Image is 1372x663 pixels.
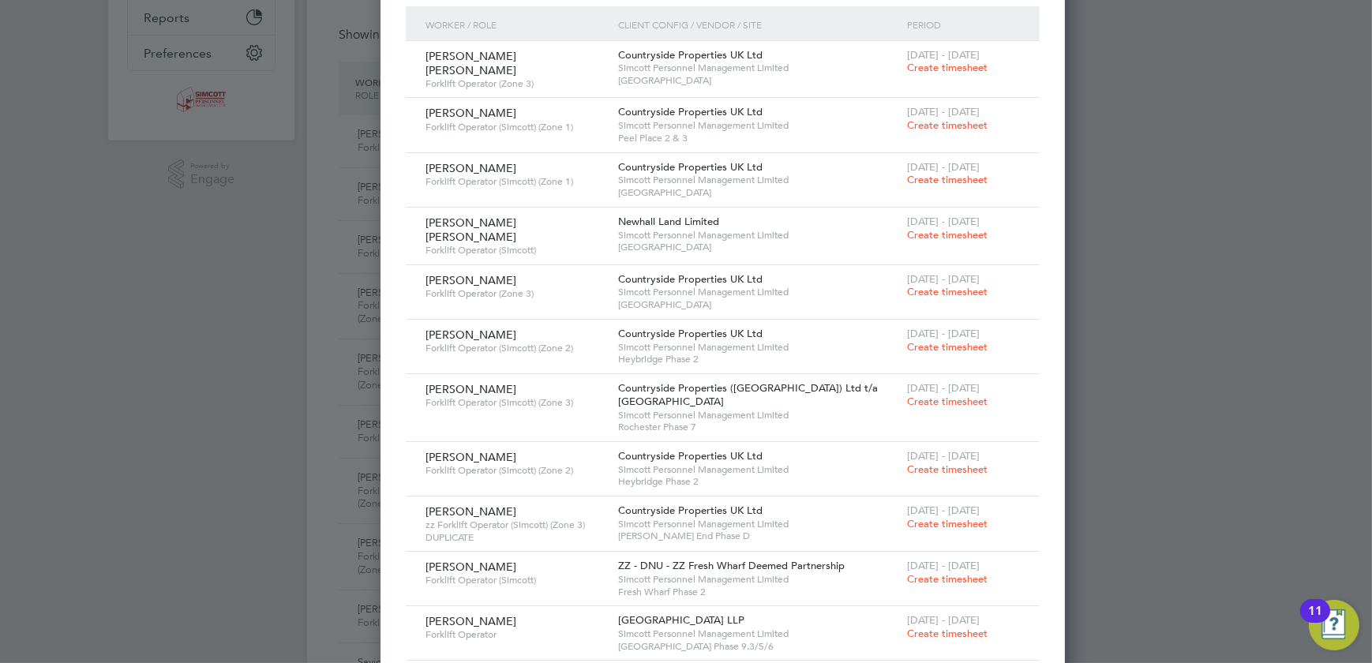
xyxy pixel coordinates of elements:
span: Simcott Personnel Management Limited [618,627,899,640]
div: Period [903,6,1024,43]
span: Countryside Properties ([GEOGRAPHIC_DATA]) Ltd t/a [GEOGRAPHIC_DATA] [618,381,878,408]
span: [PERSON_NAME] [425,504,516,519]
span: Newhall Land Limited [618,215,719,228]
span: Simcott Personnel Management Limited [618,229,899,242]
span: Simcott Personnel Management Limited [618,409,899,421]
span: Simcott Personnel Management Limited [618,518,899,530]
div: 11 [1308,611,1322,631]
span: Forklift Operator (Simcott) (Zone 2) [425,464,606,477]
span: [DATE] - [DATE] [907,613,980,627]
span: Heybridge Phase 2 [618,475,899,488]
span: Countryside Properties UK Ltd [618,449,763,463]
span: Forklift Operator (Simcott) [425,574,606,586]
span: Create timesheet [907,228,988,242]
span: [GEOGRAPHIC_DATA] [618,241,899,253]
span: Forklift Operator [425,628,606,641]
div: Worker / Role [422,6,614,43]
span: Create timesheet [907,118,988,132]
span: Forklift Operator (Simcott) (Zone 3) [425,396,606,409]
span: Countryside Properties UK Ltd [618,272,763,286]
span: [PERSON_NAME] [PERSON_NAME] [425,49,516,77]
span: [DATE] - [DATE] [907,215,980,228]
button: Open Resource Center, 11 new notifications [1309,600,1359,650]
span: Create timesheet [907,517,988,530]
span: Create timesheet [907,463,988,476]
span: [PERSON_NAME] [425,382,516,396]
span: [GEOGRAPHIC_DATA] [618,74,899,87]
span: Create timesheet [907,572,988,586]
span: Simcott Personnel Management Limited [618,341,899,354]
span: [DATE] - [DATE] [907,48,980,62]
span: Simcott Personnel Management Limited [618,463,899,476]
span: Create timesheet [907,627,988,640]
span: Countryside Properties UK Ltd [618,504,763,517]
span: [GEOGRAPHIC_DATA] Phase 9.3/5/6 [618,640,899,653]
span: Countryside Properties UK Ltd [618,48,763,62]
span: Create timesheet [907,395,988,408]
span: Simcott Personnel Management Limited [618,119,899,132]
span: [PERSON_NAME] [425,106,516,120]
span: [PERSON_NAME] [425,450,516,464]
span: Countryside Properties UK Ltd [618,160,763,174]
span: [DATE] - [DATE] [907,160,980,174]
span: [GEOGRAPHIC_DATA] LLP [618,613,744,627]
span: [PERSON_NAME] [425,614,516,628]
span: ZZ - DNU - ZZ Fresh Wharf Deemed Partnership [618,559,845,572]
span: Create timesheet [907,61,988,74]
span: Forklift Operator (Simcott) (Zone 2) [425,342,606,354]
span: Forklift Operator (Zone 3) [425,77,606,90]
span: [DATE] - [DATE] [907,381,980,395]
span: [DATE] - [DATE] [907,272,980,286]
span: zz Forklift Operator (Simcott) (Zone 3) DUPLICATE [425,519,606,543]
span: Forklift Operator (Simcott) (Zone 1) [425,121,606,133]
span: [PERSON_NAME] [425,273,516,287]
span: [DATE] - [DATE] [907,559,980,572]
span: Create timesheet [907,285,988,298]
span: Forklift Operator (Zone 3) [425,287,606,300]
span: Create timesheet [907,173,988,186]
span: [PERSON_NAME] [425,161,516,175]
span: [PERSON_NAME] End Phase D [618,530,899,542]
span: [DATE] - [DATE] [907,327,980,340]
span: Create timesheet [907,340,988,354]
span: Countryside Properties UK Ltd [618,105,763,118]
span: Simcott Personnel Management Limited [618,286,899,298]
span: Rochester Phase 7 [618,421,899,433]
span: [PERSON_NAME] [PERSON_NAME] [425,215,516,244]
span: Simcott Personnel Management Limited [618,174,899,186]
span: Simcott Personnel Management Limited [618,573,899,586]
span: [DATE] - [DATE] [907,504,980,517]
span: Simcott Personnel Management Limited [618,62,899,74]
span: [PERSON_NAME] [425,328,516,342]
span: [GEOGRAPHIC_DATA] [618,298,899,311]
span: [DATE] - [DATE] [907,449,980,463]
span: Forklift Operator (Simcott) (Zone 1) [425,175,606,188]
span: Countryside Properties UK Ltd [618,327,763,340]
div: Client Config / Vendor / Site [614,6,903,43]
span: Peel Place 2 & 3 [618,132,899,144]
span: [PERSON_NAME] [425,560,516,574]
span: Forklift Operator (Simcott) [425,244,606,257]
span: [GEOGRAPHIC_DATA] [618,186,899,199]
span: Fresh Wharf Phase 2 [618,586,899,598]
span: Heybridge Phase 2 [618,353,899,365]
span: [DATE] - [DATE] [907,105,980,118]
